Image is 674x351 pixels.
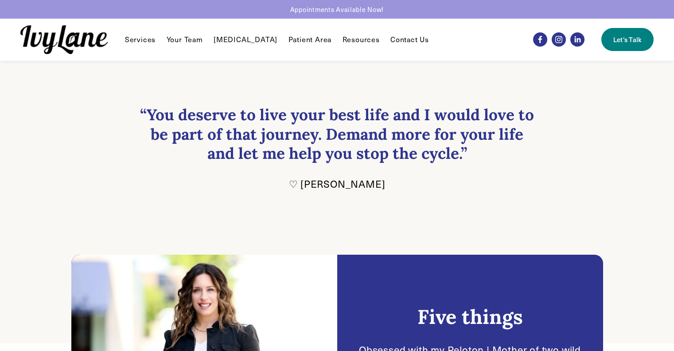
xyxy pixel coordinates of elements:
[390,34,429,45] a: Contact Us
[288,34,332,45] a: Patient Area
[125,34,156,45] a: folder dropdown
[343,34,380,45] a: folder dropdown
[343,35,380,44] span: Resources
[533,32,547,47] a: Facebook
[138,105,537,163] h3: “You deserve to live your best life and I would love to be part of that journey. Demand more for ...
[570,32,584,47] a: LinkedIn
[20,25,108,54] img: Ivy Lane Counseling &mdash; Therapy that works for you
[552,32,566,47] a: Instagram
[417,304,523,329] h2: Five things
[138,177,537,190] p: ♡ [PERSON_NAME]
[214,34,277,45] a: [MEDICAL_DATA]
[167,34,203,45] a: Your Team
[125,35,156,44] span: Services
[601,28,654,51] a: Let's Talk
